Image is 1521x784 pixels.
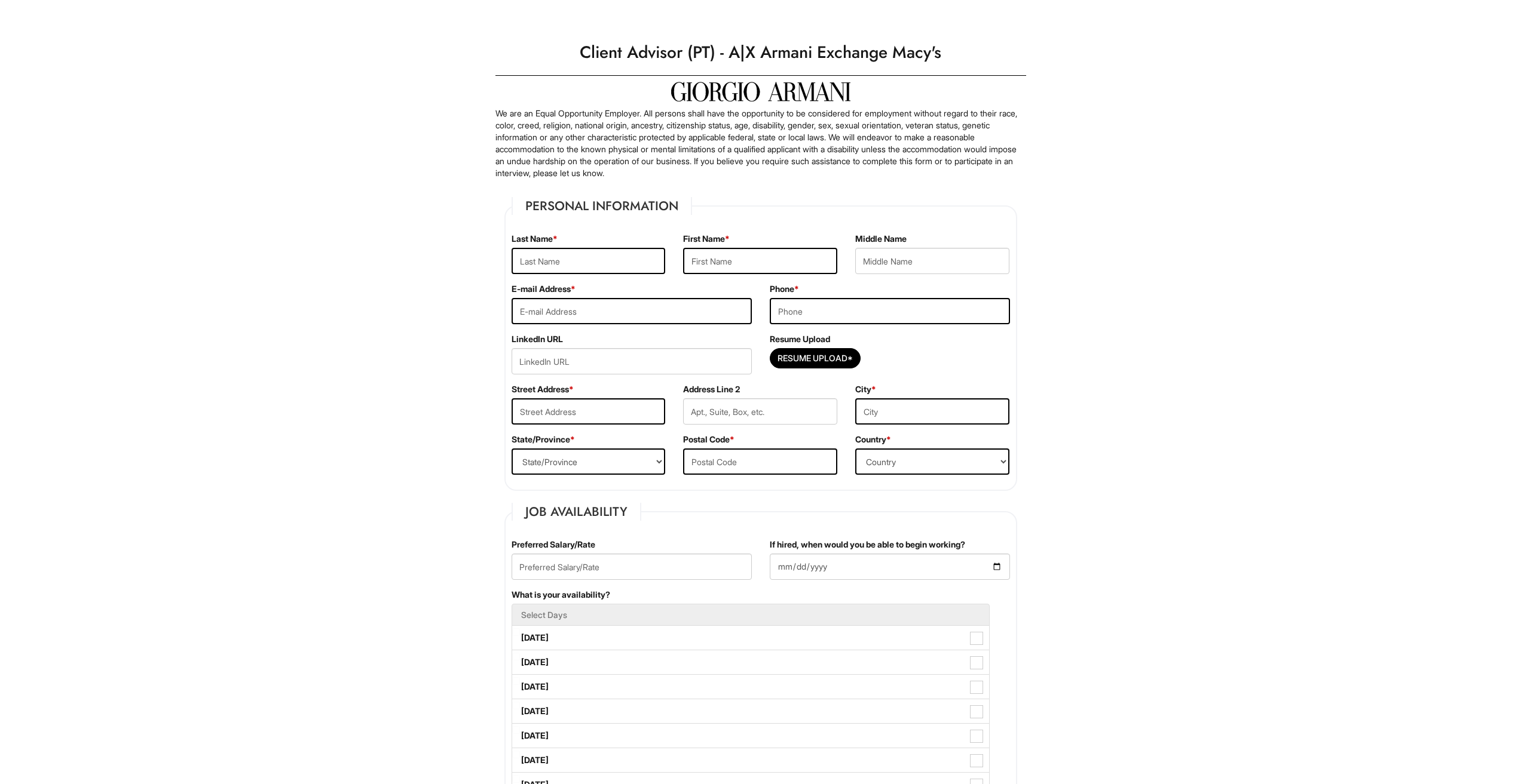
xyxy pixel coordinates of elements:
input: E-mail Address [512,298,752,324]
label: Last Name [512,233,558,245]
label: [DATE] [512,699,989,723]
label: [DATE] [512,748,989,772]
label: [DATE] [512,724,989,748]
img: Giorgio Armani [671,82,850,102]
input: Apt., Suite, Box, etc. [683,398,837,425]
input: Phone [770,298,1010,324]
label: Country [855,433,891,445]
label: City [855,383,876,395]
label: Preferred Salary/Rate [512,539,595,551]
input: City [855,398,1009,425]
label: Phone [770,283,799,295]
select: State/Province [512,448,666,475]
legend: Job Availability [512,503,641,521]
label: Street Address [512,383,574,395]
label: If hired, when would you be able to begin working? [770,539,965,551]
input: Postal Code [683,448,837,475]
label: [DATE] [512,626,989,650]
label: First Name [683,233,730,245]
input: First Name [683,248,837,274]
label: LinkedIn URL [512,333,563,345]
h1: Client Advisor (PT) - A|X Armani Exchange Macy's [489,36,1032,69]
input: Middle Name [855,248,1009,274]
label: State/Province [512,433,575,445]
input: LinkedIn URL [512,348,752,374]
legend: Personal Information [512,197,692,215]
label: Middle Name [855,233,907,245]
button: Resume Upload*Resume Upload* [770,348,861,368]
label: Resume Upload [770,333,830,345]
input: Street Address [512,398,666,425]
input: Last Name [512,248,666,274]
select: Country [855,448,1009,475]
label: Address Line 2 [683,383,740,395]
label: [DATE] [512,650,989,674]
input: Preferred Salary/Rate [512,554,752,580]
h5: Select Days [521,610,980,619]
label: Postal Code [683,433,735,445]
p: We are an Equal Opportunity Employer. All persons shall have the opportunity to be considered for... [495,107,1026,179]
label: What is your availability? [512,589,610,601]
label: [DATE] [512,675,989,699]
label: E-mail Address [512,283,576,295]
